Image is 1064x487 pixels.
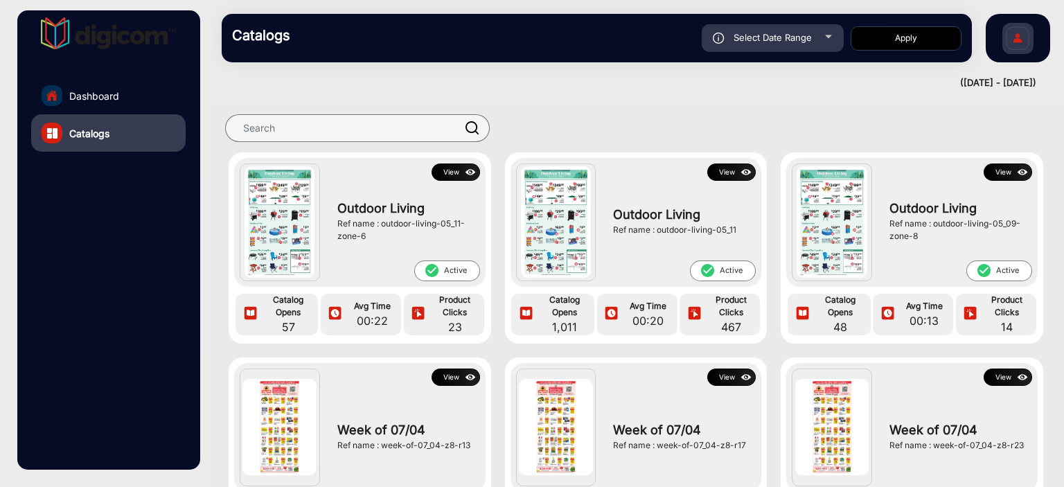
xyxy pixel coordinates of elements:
[851,26,961,51] button: Apply
[463,165,479,180] img: icon
[795,306,810,322] img: icon
[337,218,473,242] div: Ref name : outdoor-living-05_11-zone-6
[898,312,950,329] span: 00:13
[889,439,1025,452] div: Ref name : week-of-07_04-z8-r23
[208,76,1036,90] div: ([DATE] - [DATE])
[41,17,177,49] img: vmg-logo
[521,166,591,278] img: Outdoor Living
[519,379,593,475] img: Week of 07/04
[429,319,481,335] span: 23
[538,319,591,335] span: 1,011
[797,166,867,278] img: Outdoor Living
[795,379,869,475] img: Week of 07/04
[432,163,480,181] button: Viewicon
[734,32,812,43] span: Select Date Range
[242,379,317,475] img: Week of 07/04
[898,300,950,312] span: Avg Time
[262,319,315,335] span: 57
[889,199,1025,218] span: Outdoor Living
[962,306,978,322] img: icon
[1015,370,1031,385] img: icon
[814,294,867,319] span: Catalog Opens
[429,294,481,319] span: Product Clicks
[245,166,314,278] img: Outdoor Living
[337,199,473,218] span: Outdoor Living
[518,306,534,322] img: icon
[984,163,1032,181] button: Viewicon
[337,420,473,439] span: Week of 07/04
[46,89,58,102] img: home
[613,205,749,224] span: Outdoor Living
[707,163,756,181] button: Viewicon
[623,300,674,312] span: Avg Time
[31,77,186,114] a: Dashboard
[880,306,896,322] img: icon
[414,260,480,281] span: Active
[738,370,754,385] img: icon
[705,294,756,319] span: Product Clicks
[700,263,715,278] mat-icon: check_circle
[337,439,473,452] div: Ref name : week-of-07_04-z8-r13
[1003,16,1032,64] img: Sign%20Up.svg
[225,114,490,142] input: Search
[242,306,258,322] img: icon
[690,260,756,281] span: Active
[889,420,1025,439] span: Week of 07/04
[327,306,343,322] img: icon
[738,165,754,180] img: icon
[538,294,591,319] span: Catalog Opens
[603,306,619,322] img: icon
[463,370,479,385] img: icon
[346,312,398,329] span: 00:22
[613,439,749,452] div: Ref name : week-of-07_04-z8-r17
[982,294,1033,319] span: Product Clicks
[69,89,119,103] span: Dashboard
[982,319,1033,335] span: 14
[814,319,867,335] span: 48
[623,312,674,329] span: 00:20
[432,369,480,386] button: Viewicon
[976,263,991,278] mat-icon: check_circle
[424,263,439,278] mat-icon: check_circle
[966,260,1032,281] span: Active
[262,294,315,319] span: Catalog Opens
[705,319,756,335] span: 467
[31,114,186,152] a: Catalogs
[69,126,109,141] span: Catalogs
[465,121,479,134] img: prodSearch.svg
[686,306,702,322] img: icon
[707,369,756,386] button: Viewicon
[613,420,749,439] span: Week of 07/04
[232,27,426,44] h3: Catalogs
[47,128,57,139] img: catalog
[1015,165,1031,180] img: icon
[984,369,1032,386] button: Viewicon
[713,33,725,44] img: icon
[410,306,426,322] img: icon
[889,218,1025,242] div: Ref name : outdoor-living-05_09-zone-8
[346,300,398,312] span: Avg Time
[613,224,749,236] div: Ref name : outdoor-living-05_11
